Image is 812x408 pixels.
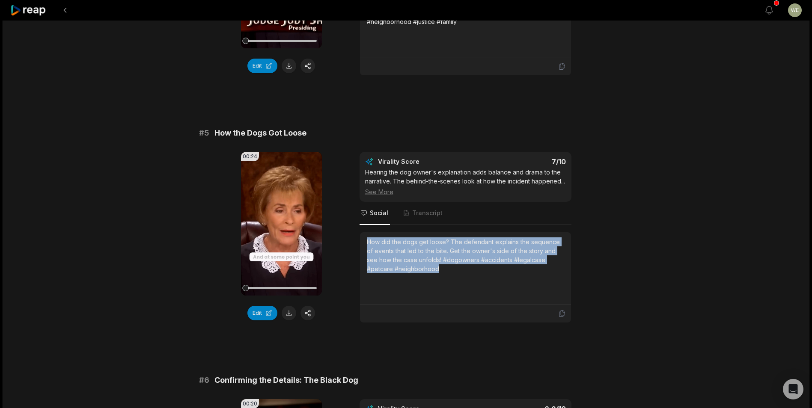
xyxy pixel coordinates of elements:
[214,127,306,139] span: How the Dogs Got Loose
[367,237,564,273] div: How did the dogs get loose? The defendant explains the sequence of events that led to the bite. G...
[378,157,470,166] div: Virality Score
[783,379,803,399] div: Open Intercom Messenger
[474,157,566,166] div: 7 /10
[199,374,209,386] span: # 6
[412,209,443,217] span: Transcript
[365,168,566,196] div: Hearing the dog owner's explanation adds balance and drama to the narrative. The behind-the-scene...
[241,152,322,296] video: Your browser does not support mp4 format.
[247,306,277,320] button: Edit
[365,187,566,196] div: See More
[247,59,277,73] button: Edit
[370,209,388,217] span: Social
[360,202,571,225] nav: Tabs
[214,374,358,386] span: Confirming the Details: The Black Dog
[199,127,209,139] span: # 5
